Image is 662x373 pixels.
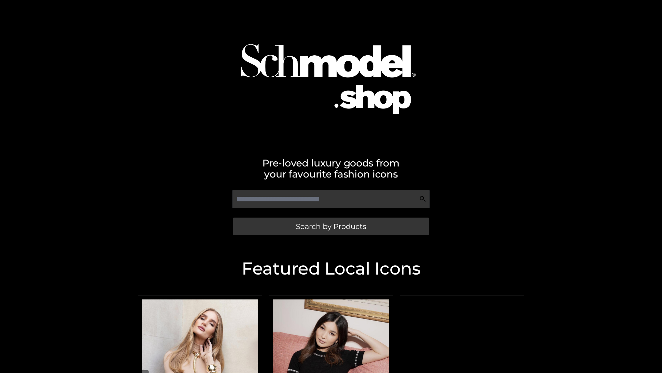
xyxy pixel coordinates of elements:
[419,195,426,202] img: Search Icon
[296,223,366,230] span: Search by Products
[134,157,528,180] h2: Pre-loved luxury goods from your favourite fashion icons
[233,218,429,235] a: Search by Products
[134,260,528,277] h2: Featured Local Icons​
